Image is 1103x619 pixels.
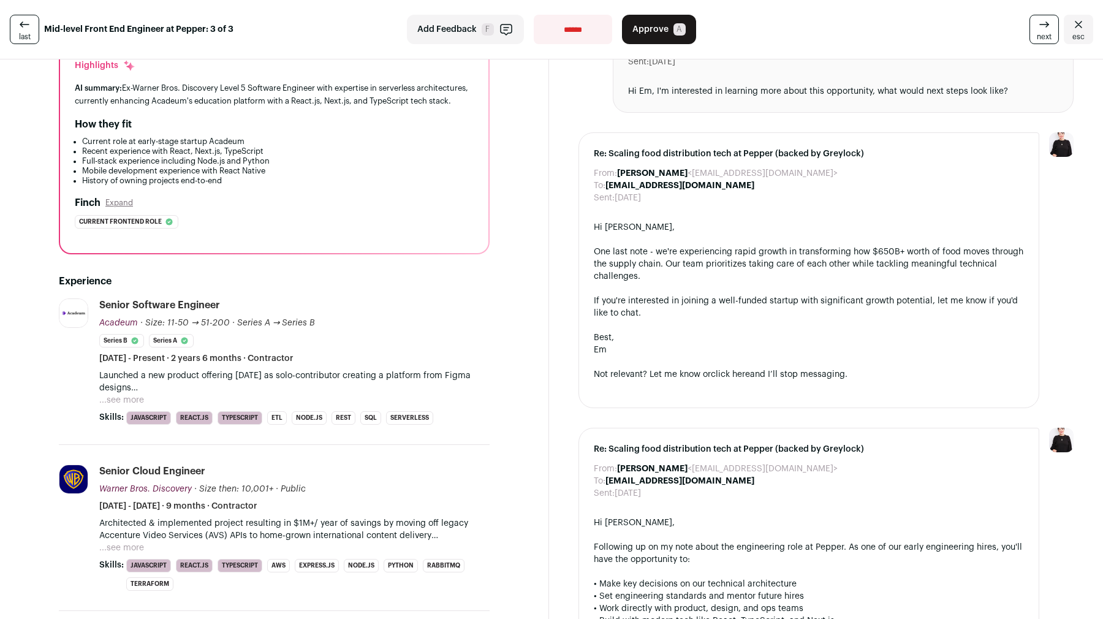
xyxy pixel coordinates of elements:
div: If you're interested in joining a well-funded startup with significant growth potential, let me k... [594,295,1024,319]
span: Approve [632,23,669,36]
dt: From: [594,167,617,180]
li: Series B [99,334,144,347]
button: Add Feedback F [407,15,524,44]
button: Approve A [622,15,696,44]
b: [PERSON_NAME] [617,169,688,178]
button: Expand [105,198,133,208]
div: One last note - we're experiencing rapid growth in transforming how $650B+ worth of food moves th... [594,246,1024,283]
div: Hi [PERSON_NAME], [594,517,1024,529]
p: Architected & implemented project resulting in $1M+/ year of savings by moving off legacy Accentu... [99,517,490,542]
img: 264c4eb94fda3e3658b0d080635d78e6592e162bc6b25d4821391e02119b71c2.jpg [59,465,88,493]
li: Current role at early-stage startup Acadeum [82,137,474,146]
div: Senior Cloud Engineer [99,465,205,478]
span: Skills: [99,411,124,423]
div: Highlights [75,59,135,72]
li: Express.js [295,559,339,572]
li: TypeScript [218,559,262,572]
span: next [1037,32,1052,42]
li: RabbitMQ [423,559,464,572]
span: · [232,317,235,329]
span: Re: Scaling food distribution tech at Pepper (backed by Greylock) [594,443,1024,455]
dt: To: [594,475,605,487]
span: AI summary: [75,84,122,92]
span: Add Feedback [417,23,477,36]
button: ...see more [99,542,144,554]
li: SQL [360,411,381,425]
strong: Mid-level Front End Engineer at Pepper: 3 of 3 [44,23,233,36]
h2: How they fit [75,117,132,132]
li: Recent experience with React, Next.js, TypeScript [82,146,474,156]
span: Public [281,485,306,493]
li: JavaScript [126,411,171,425]
span: [DATE] - [DATE] · 9 months · Contractor [99,500,257,512]
div: Em [594,344,1024,356]
h2: Experience [59,274,490,289]
li: JavaScript [126,559,171,572]
li: Mobile development experience with React Native [82,166,474,176]
span: · Size: 11-50 → 51-200 [140,319,230,327]
dd: [DATE] [615,487,641,499]
b: [EMAIL_ADDRESS][DOMAIN_NAME] [605,181,754,190]
img: be34c121c2dab937eb1a27d5ba7099b01b11fd5c75ba85b059388634a0ed0b98.jpg [59,299,88,327]
li: React.js [176,559,213,572]
button: ...see more [99,394,144,406]
div: Not relevant? Let me know or and I’ll stop messaging. [594,368,1024,381]
li: Node.js [292,411,327,425]
dt: Sent: [594,487,615,499]
li: Terraform [126,577,173,591]
li: AWS [267,559,290,572]
a: click here [711,370,750,379]
li: Node.js [344,559,379,572]
dt: To: [594,180,605,192]
img: 9240684-medium_jpg [1049,428,1074,452]
div: Ex-Warner Bros. Discovery Level 5 Software Engineer with expertise in serverless architectures, c... [75,82,474,107]
a: last [10,15,39,44]
dd: [DATE] [649,56,675,68]
div: Hi Em, I'm interested in learning more about this opportunity, what would next steps look like? [628,85,1058,97]
span: · [276,483,278,495]
a: Close [1064,15,1093,44]
li: TypeScript [218,411,262,425]
span: Re: Scaling food distribution tech at Pepper (backed by Greylock) [594,148,1024,160]
h2: Finch [75,196,100,210]
span: Warner Bros. Discovery [99,485,192,493]
div: Following up on my note about the engineering role at Pepper. As one of our early engineering hir... [594,541,1024,566]
dt: Sent: [594,192,615,204]
div: Senior Software Engineer [99,298,220,312]
div: Hi [PERSON_NAME], [594,221,1024,234]
span: esc [1072,32,1085,42]
dt: Sent: [628,56,649,68]
dd: <[EMAIL_ADDRESS][DOMAIN_NAME]> [617,167,838,180]
a: next [1029,15,1059,44]
div: • Make key decisions on our technical architecture [594,578,1024,590]
span: F [482,23,494,36]
span: last [19,32,31,42]
dt: From: [594,463,617,475]
div: • Set engineering standards and mentor future hires [594,590,1024,602]
dd: <[EMAIL_ADDRESS][DOMAIN_NAME]> [617,463,838,475]
div: • Work directly with product, design, and ops teams [594,602,1024,615]
span: Acadeum [99,319,138,327]
span: Skills: [99,559,124,571]
li: REST [332,411,355,425]
li: Series A [149,334,194,347]
li: ETL [267,411,287,425]
img: 9240684-medium_jpg [1049,132,1074,157]
div: Best, [594,332,1024,344]
span: Current frontend role [79,216,162,228]
li: Python [384,559,418,572]
li: React.js [176,411,213,425]
li: Serverless [386,411,433,425]
b: [EMAIL_ADDRESS][DOMAIN_NAME] [605,477,754,485]
p: Launched a new product offering [DATE] as solo-contributor creating a platform from Figma designs [99,370,490,394]
span: A [673,23,686,36]
span: · Size then: 10,001+ [194,485,273,493]
span: [DATE] - Present · 2 years 6 months · Contractor [99,352,294,365]
span: Series A → Series B [237,319,316,327]
dd: [DATE] [615,192,641,204]
b: [PERSON_NAME] [617,465,688,473]
li: History of owning projects end-to-end [82,176,474,186]
li: Full-stack experience including Node.js and Python [82,156,474,166]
